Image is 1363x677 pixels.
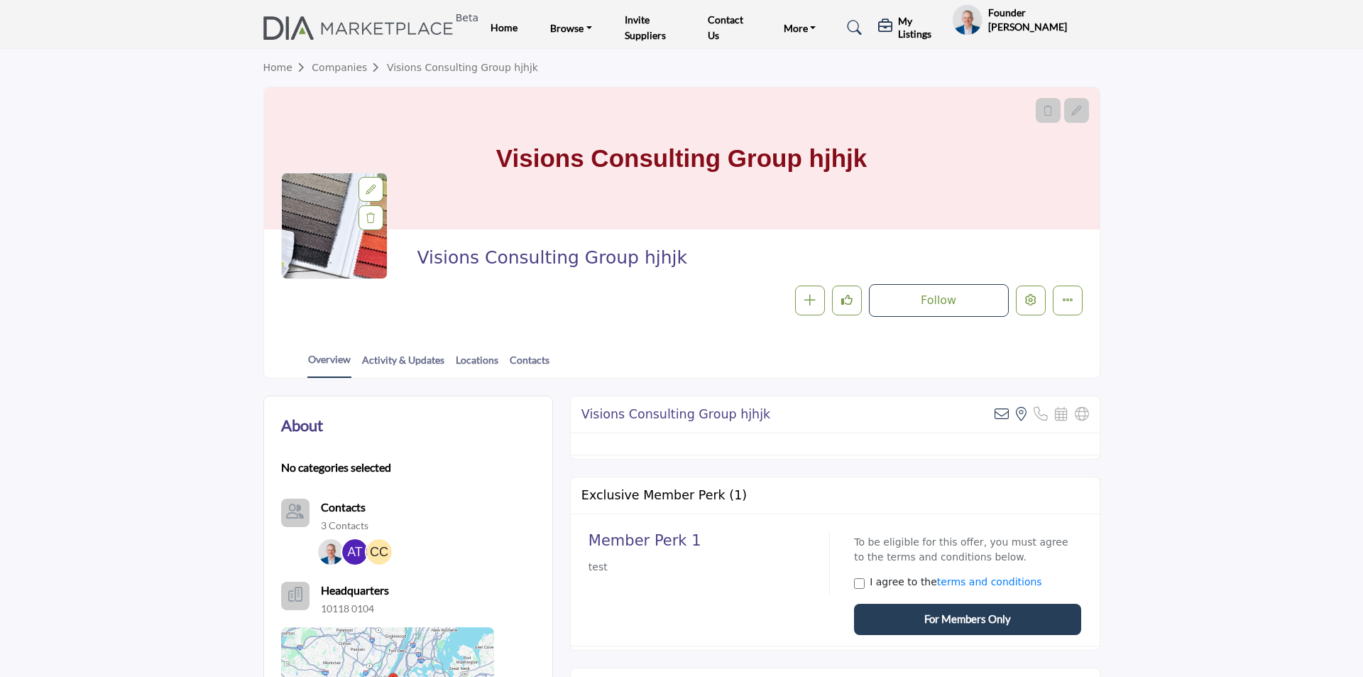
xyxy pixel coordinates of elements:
[263,16,461,40] a: Beta
[854,535,1080,565] p: To be eligible for this offer, you must agree to the terms and conditions below.
[870,575,1041,590] label: I agree to the
[832,286,862,315] button: Like
[581,488,747,503] h5: Exclusive Member Perk (1)
[869,284,1009,317] button: Follow
[387,62,538,73] a: Visions Consulting Group hjhjk
[281,413,323,437] h2: About
[417,247,737,270] span: Visions Consulting Group hjhjk
[263,62,312,73] a: Home
[456,12,478,24] h6: Beta
[321,499,366,516] a: Contacts
[318,539,344,565] img: Andy S S.
[342,539,368,565] img: Akshay T.
[321,602,374,616] p: 10118 0104
[366,539,392,565] img: Chintan C.
[321,519,368,533] a: 3 Contacts
[491,21,518,33] a: Home
[540,18,602,38] a: Browse
[589,560,819,575] p: test
[589,532,819,550] h2: Member Perk 1
[321,582,389,599] b: Headquarters
[581,407,770,422] h2: Visions Consulting Group hjhjk
[263,16,461,40] img: site Logo
[774,18,826,38] a: More
[281,499,310,527] button: Contact-Employee Icon
[312,62,387,73] a: Companies
[924,611,1011,627] span: For Members Only
[361,352,445,377] a: Activity & Updates
[496,87,867,229] h1: Visions Consulting Group hjhjk
[854,578,865,589] input: Select Terms & Conditions
[281,499,310,527] a: Link of redirect to contact page
[307,352,351,378] a: Overview
[281,459,391,476] b: No categories selected
[878,15,945,40] div: My Listings
[625,13,666,41] a: Invite Suppliers
[708,13,743,41] a: Contact Us
[455,352,499,377] a: Locations
[937,576,1042,587] a: terms and conditions
[509,352,550,377] a: Contacts
[1016,286,1046,315] button: Edit company
[988,6,1100,33] h5: Founder [PERSON_NAME]
[281,582,310,610] button: Headquarter icon
[952,4,982,36] button: Show hide supplier dropdown
[854,604,1080,635] button: For Members Only
[358,177,383,202] div: Aspect Ratio:1:1,Size:400x400px
[1053,286,1083,315] button: More details
[833,16,871,39] a: Search
[1064,98,1089,123] div: Aspect Ratio:6:1,Size:1200x200px
[898,15,945,40] h5: My Listings
[321,500,366,514] b: Contacts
